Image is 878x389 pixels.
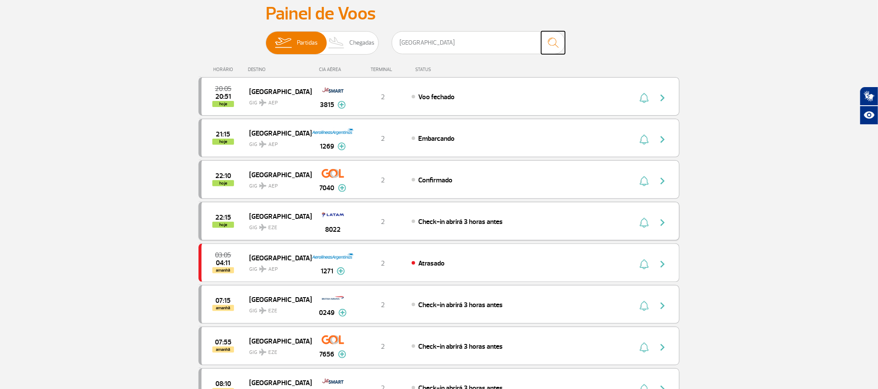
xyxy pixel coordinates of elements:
[320,183,335,193] span: 7040
[249,94,305,107] span: GIG
[640,217,649,228] img: sino-painel-voo.svg
[216,131,231,137] span: 2025-08-26 21:15:00
[266,3,612,25] h3: Painel de Voos
[249,252,305,263] span: [GEOGRAPHIC_DATA]
[212,305,234,311] span: amanhã
[418,176,452,185] span: Confirmado
[418,134,455,143] span: Embarcando
[249,211,305,222] span: [GEOGRAPHIC_DATA]
[249,86,305,97] span: [GEOGRAPHIC_DATA]
[418,342,503,351] span: Check-in abrirá 3 horas antes
[216,260,231,266] span: 2025-08-27 04:11:00
[381,134,385,143] span: 2
[212,267,234,273] span: amanhã
[418,93,455,101] span: Voo fechado
[320,141,334,152] span: 1269
[338,101,346,109] img: mais-info-painel-voo.svg
[268,141,278,149] span: AEP
[216,298,231,304] span: 2025-08-27 07:15:00
[321,266,333,276] span: 1271
[381,301,385,309] span: 2
[311,67,354,72] div: CIA AÉREA
[337,267,345,275] img: mais-info-painel-voo.svg
[249,136,305,149] span: GIG
[392,31,565,54] input: Voo, cidade ou cia aérea
[640,176,649,186] img: sino-painel-voo.svg
[320,349,335,360] span: 7656
[418,217,503,226] span: Check-in abrirá 3 horas antes
[249,178,305,190] span: GIG
[860,87,878,106] button: Abrir tradutor de língua de sinais.
[860,106,878,125] button: Abrir recursos assistivos.
[381,342,385,351] span: 2
[215,214,231,220] span: 2025-08-26 22:15:00
[640,93,649,103] img: sino-painel-voo.svg
[249,335,305,347] span: [GEOGRAPHIC_DATA]
[259,182,267,189] img: destiny_airplane.svg
[249,294,305,305] span: [GEOGRAPHIC_DATA]
[338,184,346,192] img: mais-info-painel-voo.svg
[268,224,277,232] span: EZE
[259,307,267,314] img: destiny_airplane.svg
[249,127,305,139] span: [GEOGRAPHIC_DATA]
[259,349,267,356] img: destiny_airplane.svg
[249,219,305,232] span: GIG
[268,266,278,273] span: AEP
[259,99,267,106] img: destiny_airplane.svg
[640,342,649,353] img: sino-painel-voo.svg
[418,259,445,268] span: Atrasado
[349,32,374,54] span: Chegadas
[319,308,335,318] span: 0249
[215,86,231,92] span: 2025-08-26 20:05:00
[320,100,334,110] span: 3815
[259,266,267,272] img: destiny_airplane.svg
[640,134,649,145] img: sino-painel-voo.svg
[324,32,349,54] img: slider-desembarque
[268,307,277,315] span: EZE
[215,173,231,179] span: 2025-08-26 22:10:00
[249,302,305,315] span: GIG
[354,67,411,72] div: TERMINAL
[381,259,385,268] span: 2
[381,93,385,101] span: 2
[381,176,385,185] span: 2
[657,259,668,269] img: seta-direita-painel-voo.svg
[259,224,267,231] img: destiny_airplane.svg
[860,87,878,125] div: Plugin de acessibilidade da Hand Talk.
[212,180,234,186] span: hoje
[657,176,668,186] img: seta-direita-painel-voo.svg
[215,94,231,100] span: 2025-08-26 20:51:00
[418,301,503,309] span: Check-in abrirá 3 horas antes
[268,349,277,357] span: EZE
[640,259,649,269] img: sino-painel-voo.svg
[640,301,649,311] img: sino-painel-voo.svg
[657,342,668,353] img: seta-direita-painel-voo.svg
[657,217,668,228] img: seta-direita-painel-voo.svg
[657,301,668,311] img: seta-direita-painel-voo.svg
[657,93,668,103] img: seta-direita-painel-voo.svg
[201,67,248,72] div: HORÁRIO
[248,67,312,72] div: DESTINO
[338,309,347,317] img: mais-info-painel-voo.svg
[325,224,341,235] span: 8022
[657,134,668,145] img: seta-direita-painel-voo.svg
[215,252,231,258] span: 2025-08-27 03:05:00
[249,377,305,388] span: [GEOGRAPHIC_DATA]
[259,141,267,148] img: destiny_airplane.svg
[270,32,297,54] img: slider-embarque
[249,261,305,273] span: GIG
[215,381,231,387] span: 2025-08-27 08:10:00
[212,139,234,145] span: hoje
[249,169,305,180] span: [GEOGRAPHIC_DATA]
[212,347,234,353] span: amanhã
[212,222,234,228] span: hoje
[212,101,234,107] span: hoje
[381,217,385,226] span: 2
[338,350,346,358] img: mais-info-painel-voo.svg
[268,99,278,107] span: AEP
[249,344,305,357] span: GIG
[411,67,481,72] div: STATUS
[215,339,231,345] span: 2025-08-27 07:55:00
[297,32,318,54] span: Partidas
[338,143,346,150] img: mais-info-painel-voo.svg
